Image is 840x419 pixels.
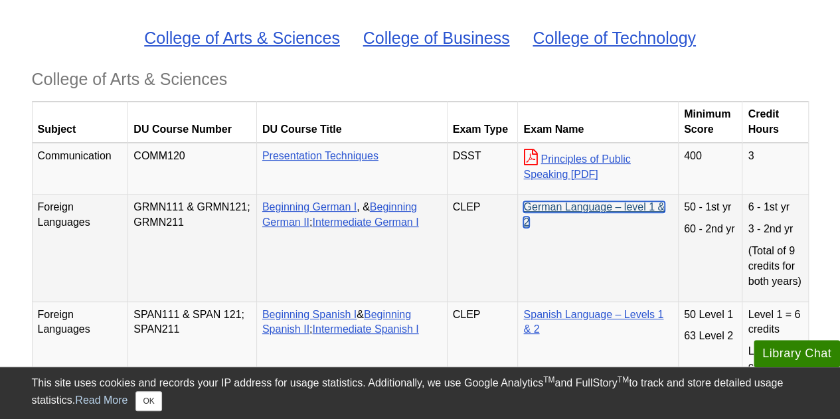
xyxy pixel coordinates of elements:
[523,153,630,180] a: Principles of Public Speaking
[128,143,257,195] td: COMM120
[32,195,128,301] td: Foreign Languages
[128,102,257,143] th: DU Course Number
[262,309,357,320] a: Beginning Spanish I
[684,200,737,215] p: 50 - 1st yr
[678,143,742,195] td: 400
[742,143,808,195] td: 3
[684,222,737,237] p: 60 - 2nd yr
[312,216,418,228] a: Intermediate German I
[262,201,357,212] a: Beginning German I
[144,29,340,47] a: College of Arts & Sciences
[256,102,447,143] th: DU Course Title
[75,394,127,406] a: Read More
[262,150,378,161] a: Presentation Techniques
[312,323,418,335] a: Intermediate Spanish I
[684,307,737,323] p: 50 Level 1
[518,102,679,143] th: Exam Name
[32,70,809,89] h3: College of Arts & Sciences
[754,340,840,367] button: Library Chat
[447,143,518,195] td: DSST
[748,244,802,290] p: (Total of 9 credits for both years)
[523,309,663,335] a: Spanish Language – Levels 1 & 2
[256,195,447,301] td: , & ;
[447,102,518,143] th: Exam Type
[32,375,809,411] div: This site uses cookies and records your IP address for usage statistics. Additionally, we use Goo...
[543,375,554,384] sup: TM
[533,29,696,47] a: College of Technology
[32,102,128,143] th: Subject
[363,29,510,47] a: College of Business
[135,391,161,411] button: Close
[742,102,808,143] th: Credit Hours
[447,301,518,386] td: CLEP
[32,143,128,195] td: Communication
[256,301,447,386] td: & ;
[447,195,518,301] td: CLEP
[133,200,251,230] p: GRMN111 & GRMN121; GRMN211
[523,201,665,228] a: German Language – level 1 & 2
[128,301,257,386] td: SPAN111 & SPAN 121; SPAN211
[748,344,802,375] p: Level 2 = 9 credits
[678,102,742,143] th: Minimum Score
[684,329,737,344] p: 63 Level 2
[748,200,802,215] p: 6 - 1st yr
[618,375,629,384] sup: TM
[748,222,802,237] p: 3 - 2nd yr
[748,307,802,338] p: Level 1 = 6 credits
[32,301,128,386] td: Foreign Languages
